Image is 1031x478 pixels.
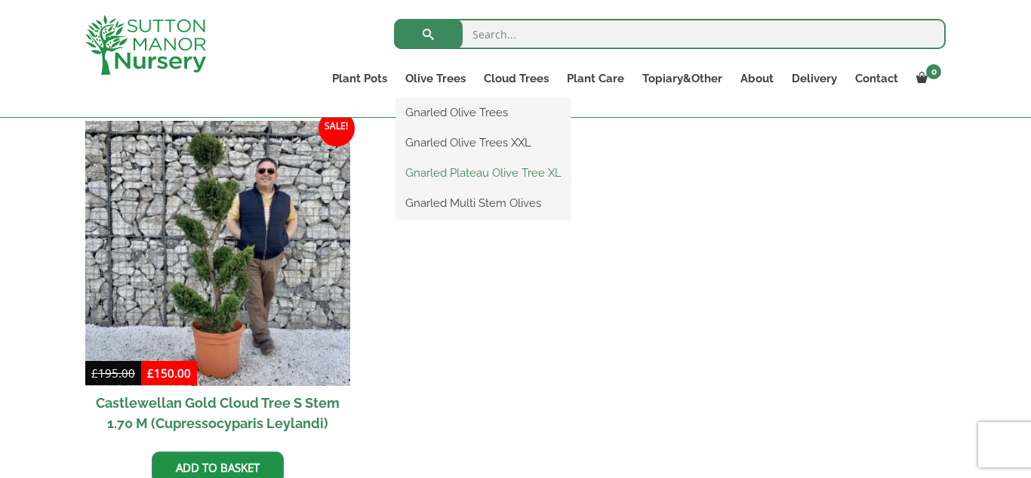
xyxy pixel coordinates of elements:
bdi: 195.00 [91,365,135,381]
span: £ [147,365,154,381]
span: £ [91,365,98,381]
a: Delivery [783,68,846,89]
img: Castlewellan Gold Cloud Tree S Stem 1.70 M (Cupressocyparis Leylandi) [85,121,350,386]
bdi: 150.00 [147,365,191,381]
a: Plant Care [558,68,633,89]
h2: Castlewellan Gold Cloud Tree S Stem 1.70 M (Cupressocyparis Leylandi) [85,386,350,440]
a: Topiary&Other [633,68,731,89]
a: Sale! Castlewellan Gold Cloud Tree S Stem 1.70 M (Cupressocyparis Leylandi) [85,121,350,440]
a: Plant Pots [323,68,396,89]
span: 0 [926,64,941,79]
a: Gnarled Olive Trees XXL [396,131,571,154]
a: Cloud Trees [475,68,558,89]
a: Gnarled Olive Trees [396,101,571,124]
img: logo [85,15,206,75]
span: Sale! [319,110,355,146]
a: Olive Trees [396,68,475,89]
a: Contact [846,68,907,89]
a: 0 [907,68,946,89]
a: Gnarled Plateau Olive Tree XL [396,162,571,184]
input: Search... [394,19,946,49]
a: Gnarled Multi Stem Olives [396,192,571,214]
a: About [731,68,783,89]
